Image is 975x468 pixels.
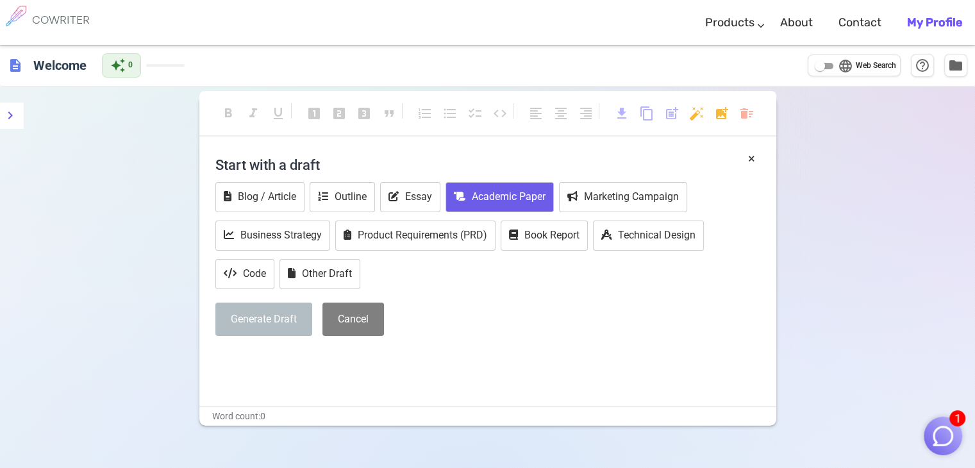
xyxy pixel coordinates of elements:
button: Product Requirements (PRD) [335,221,496,251]
button: Academic Paper [446,182,554,212]
span: Web Search [856,60,896,72]
div: Word count: 0 [199,407,776,426]
button: Help & Shortcuts [911,54,934,77]
span: looks_one [306,106,322,121]
span: auto_fix_high [689,106,704,121]
button: Book Report [501,221,588,251]
span: auto_awesome [110,58,126,73]
span: folder [948,58,963,73]
a: Products [705,4,754,42]
span: format_align_center [553,106,569,121]
span: language [838,58,853,74]
button: Business Strategy [215,221,330,251]
span: format_list_numbered [417,106,433,121]
span: download [614,106,629,121]
span: looks_two [331,106,347,121]
button: 1 [924,417,962,455]
a: Contact [838,4,881,42]
span: looks_3 [356,106,372,121]
a: About [780,4,813,42]
span: 0 [128,59,133,72]
button: × [748,149,755,168]
button: Cancel [322,303,384,337]
span: post_add [664,106,679,121]
span: help_outline [915,58,930,73]
button: Generate Draft [215,303,312,337]
span: checklist [467,106,483,121]
span: add_photo_alternate [714,106,729,121]
button: Outline [310,182,375,212]
button: Marketing Campaign [559,182,687,212]
button: Manage Documents [944,54,967,77]
span: format_list_bulleted [442,106,458,121]
img: Close chat [931,424,955,448]
button: Essay [380,182,440,212]
span: format_underlined [271,106,286,121]
span: format_align_left [528,106,544,121]
button: Technical Design [593,221,704,251]
button: Other Draft [279,259,360,289]
button: Blog / Article [215,182,304,212]
span: format_bold [221,106,236,121]
span: format_italic [246,106,261,121]
span: format_align_right [578,106,594,121]
b: My Profile [907,15,962,29]
span: 1 [949,410,965,426]
span: code [492,106,508,121]
span: content_copy [639,106,654,121]
h6: Click to edit title [28,53,92,78]
span: format_quote [381,106,397,121]
span: description [8,58,23,73]
button: Code [215,259,274,289]
span: delete_sweep [739,106,754,121]
h4: Start with a draft [215,149,760,180]
h6: COWRITER [32,14,90,26]
a: My Profile [907,4,962,42]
